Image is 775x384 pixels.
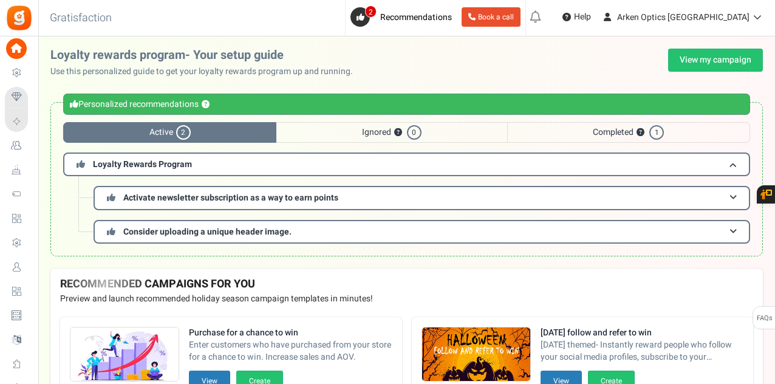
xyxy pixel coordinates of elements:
img: Gratisfaction [5,4,33,32]
p: Preview and launch recommended holiday season campaign templates in minutes! [60,293,753,305]
button: ? [202,101,210,109]
span: Recommendations [380,11,452,24]
a: 2 Recommendations [350,7,457,27]
span: Enter customers who have purchased from your store for a chance to win. Increase sales and AOV. [189,339,392,363]
span: Ignored [276,122,507,143]
span: Loyalty Rewards Program [93,158,192,171]
p: Use this personalized guide to get your loyalty rewards program up and running. [50,66,363,78]
img: Recommended Campaigns [422,327,530,382]
img: Recommended Campaigns [70,327,179,382]
h3: Gratisfaction [36,6,125,30]
span: Help [571,11,591,23]
button: ? [637,129,644,137]
a: Help [558,7,596,27]
a: Book a call [462,7,521,27]
a: View my campaign [668,49,763,72]
span: Arken Optics [GEOGRAPHIC_DATA] [617,11,749,24]
span: Active [63,122,276,143]
button: ? [394,129,402,137]
span: 1 [649,125,664,140]
span: Activate newsletter subscription as a way to earn points [123,191,338,204]
span: 0 [407,125,422,140]
span: Consider uploading a unique header image. [123,225,292,238]
span: Completed [507,122,750,143]
strong: Purchase for a chance to win [189,327,392,339]
h2: Loyalty rewards program- Your setup guide [50,49,363,62]
strong: [DATE] follow and refer to win [541,327,744,339]
span: 2 [365,5,377,18]
span: 2 [176,125,191,140]
span: FAQs [756,307,773,330]
div: Personalized recommendations [63,94,750,115]
h4: RECOMMENDED CAMPAIGNS FOR YOU [60,278,753,290]
span: [DATE] themed- Instantly reward people who follow your social media profiles, subscribe to your n... [541,339,744,363]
